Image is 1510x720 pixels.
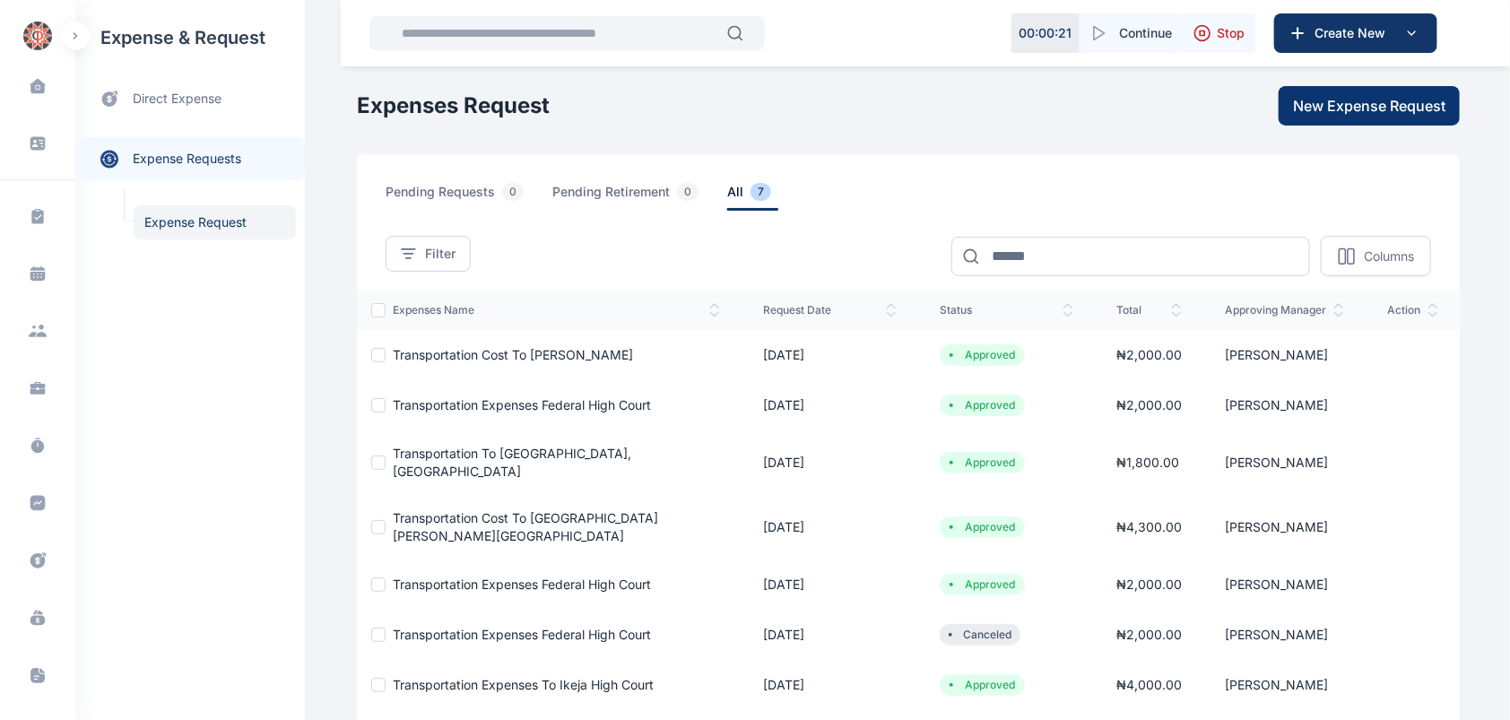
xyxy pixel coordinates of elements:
[940,303,1073,317] span: status
[75,123,305,180] div: expense requests
[1020,24,1072,42] p: 00 : 00 : 21
[947,628,1013,642] li: Canceled
[947,520,1018,534] li: Approved
[1293,95,1445,117] span: New Expense Request
[393,347,633,362] a: Transportation cost to [PERSON_NAME]
[947,348,1018,362] li: Approved
[552,183,706,211] span: pending retirement
[1387,303,1438,317] span: action
[134,205,296,239] a: Expense Request
[75,137,305,180] a: expense requests
[386,183,531,211] span: pending requests
[1203,660,1366,710] td: [PERSON_NAME]
[1217,24,1245,42] span: Stop
[1119,24,1172,42] span: Continue
[751,183,771,201] span: 7
[1321,236,1431,276] button: Columns
[425,245,456,263] span: Filter
[1274,13,1437,53] button: Create New
[742,330,918,380] td: [DATE]
[1080,13,1183,53] button: Continue
[393,446,631,479] a: Transportation to [GEOGRAPHIC_DATA], [GEOGRAPHIC_DATA]
[393,627,651,642] a: Transportation expenses Federal High Court
[742,560,918,610] td: [DATE]
[1183,13,1255,53] button: Stop
[947,678,1018,692] li: Approved
[502,183,524,201] span: 0
[742,380,918,430] td: [DATE]
[1225,303,1344,317] span: approving manager
[133,90,221,108] span: direct expense
[1364,247,1414,265] p: Columns
[1116,627,1182,642] span: ₦ 2,000.00
[763,303,897,317] span: request date
[1279,86,1460,126] button: New Expense Request
[1203,380,1366,430] td: [PERSON_NAME]
[727,183,778,211] span: all
[1203,430,1366,495] td: [PERSON_NAME]
[393,303,720,317] span: expenses Name
[1116,519,1182,534] span: ₦ 4,300.00
[386,236,471,272] button: Filter
[1203,560,1366,610] td: [PERSON_NAME]
[1116,303,1182,317] span: total
[393,677,654,692] a: Transportation expenses to Ikeja High Court
[947,398,1018,412] li: Approved
[1116,577,1182,592] span: ₦ 2,000.00
[677,183,699,201] span: 0
[386,183,552,211] a: pending requests0
[742,660,918,710] td: [DATE]
[727,183,800,211] a: all7
[1203,330,1366,380] td: [PERSON_NAME]
[742,430,918,495] td: [DATE]
[552,183,727,211] a: pending retirement0
[947,577,1018,592] li: Approved
[1116,347,1182,362] span: ₦ 2,000.00
[1307,24,1401,42] span: Create New
[1116,677,1182,692] span: ₦ 4,000.00
[947,455,1018,470] li: Approved
[75,75,305,123] a: direct expense
[742,610,918,660] td: [DATE]
[1203,610,1366,660] td: [PERSON_NAME]
[357,91,550,120] h1: Expenses Request
[1116,397,1182,412] span: ₦ 2,000.00
[393,577,651,592] a: Transportation expenses Federal High Court
[742,495,918,560] td: [DATE]
[393,510,658,543] a: Transportation cost to [GEOGRAPHIC_DATA][PERSON_NAME][GEOGRAPHIC_DATA]
[1116,455,1179,470] span: ₦ 1,800.00
[1203,495,1366,560] td: [PERSON_NAME]
[393,397,651,412] a: Transportation expenses Federal High Court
